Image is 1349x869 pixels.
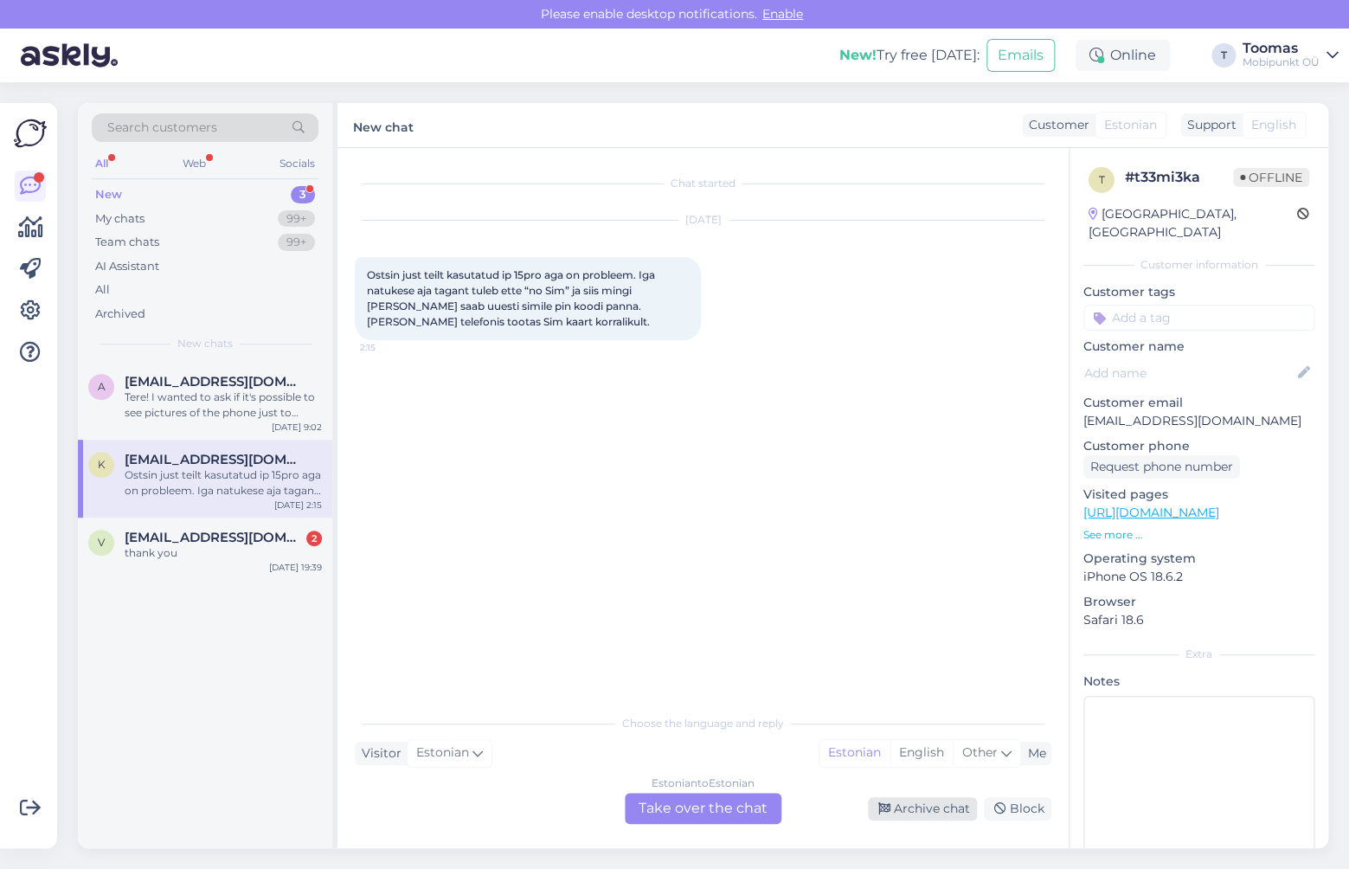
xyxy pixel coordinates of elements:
div: All [95,281,110,299]
div: Tere! I wanted to ask if it's possible to see pictures of the phone just to know what the C-level... [125,389,322,421]
div: 99+ [278,234,315,251]
span: Estonian [416,743,469,763]
div: Team chats [95,234,159,251]
div: Me [1021,744,1046,763]
div: T [1211,43,1236,68]
span: v [98,536,105,549]
span: English [1251,116,1296,134]
label: New chat [353,113,414,137]
div: Estonian to Estonian [652,776,755,791]
a: ToomasMobipunkt OÜ [1243,42,1339,69]
div: Ostsin just teilt kasutatud ip 15pro aga on probleem. Iga natukese aja tagant tuleb ette “no Sim”... [125,467,322,499]
span: Offline [1233,168,1309,187]
div: Mobipunkt OÜ [1243,55,1320,69]
div: My chats [95,210,145,228]
p: Customer name [1083,338,1314,356]
div: [DATE] 19:39 [269,561,322,574]
div: All [92,152,112,175]
div: Archived [95,306,145,323]
div: AI Assistant [95,258,159,275]
div: English [890,740,953,766]
div: New [95,186,122,203]
span: kenet.tokke@gmail.com [125,452,305,467]
span: a [98,380,106,393]
div: Visitor [355,744,401,763]
span: Enable [757,6,808,22]
div: Online [1076,40,1170,71]
span: New chats [177,336,233,351]
p: See more ... [1083,527,1314,543]
div: Socials [276,152,318,175]
p: Safari 18.6 [1083,611,1314,629]
span: Ostsin just teilt kasutatud ip 15pro aga on probleem. Iga natukese aja tagant tuleb ette “no Sim”... [367,268,658,328]
input: Add name [1084,364,1294,383]
span: Estonian [1104,116,1157,134]
div: Request phone number [1083,455,1240,479]
div: Archive chat [868,797,977,821]
span: Search customers [107,119,217,137]
div: Toomas [1243,42,1320,55]
div: 2 [306,531,322,546]
p: Customer phone [1083,437,1314,455]
div: thank you [125,545,322,561]
span: acoleman8@hotmail.com [125,374,305,389]
div: Customer [1022,116,1089,134]
div: Chat started [355,176,1051,191]
p: Visited pages [1083,486,1314,504]
input: Add a tag [1083,305,1314,331]
a: [URL][DOMAIN_NAME] [1083,505,1219,520]
div: Support [1180,116,1237,134]
img: Askly Logo [14,117,47,150]
div: Customer information [1083,257,1314,273]
div: Take over the chat [625,793,781,824]
div: [GEOGRAPHIC_DATA], [GEOGRAPHIC_DATA] [1089,205,1297,241]
div: Extra [1083,647,1314,662]
div: Web [179,152,209,175]
span: v.pranskus@gmail.com [125,530,305,545]
div: # t33mi3ka [1125,167,1233,188]
div: Choose the language and reply [355,716,1051,731]
div: [DATE] [355,212,1051,228]
p: Notes [1083,673,1314,691]
p: [EMAIL_ADDRESS][DOMAIN_NAME] [1083,412,1314,430]
span: k [98,458,106,471]
span: Other [962,744,998,760]
p: Customer tags [1083,283,1314,301]
p: Customer email [1083,394,1314,412]
div: 99+ [278,210,315,228]
p: Browser [1083,593,1314,611]
div: Try free [DATE]: [839,45,980,66]
b: New! [839,47,877,63]
div: [DATE] 9:02 [272,421,322,434]
span: 2:15 [360,341,425,354]
div: 3 [291,186,315,203]
p: iPhone OS 18.6.2 [1083,568,1314,586]
div: Estonian [819,740,890,766]
div: Block [984,797,1051,821]
span: t [1099,173,1105,186]
button: Emails [986,39,1055,72]
div: [DATE] 2:15 [274,499,322,512]
p: Operating system [1083,550,1314,568]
